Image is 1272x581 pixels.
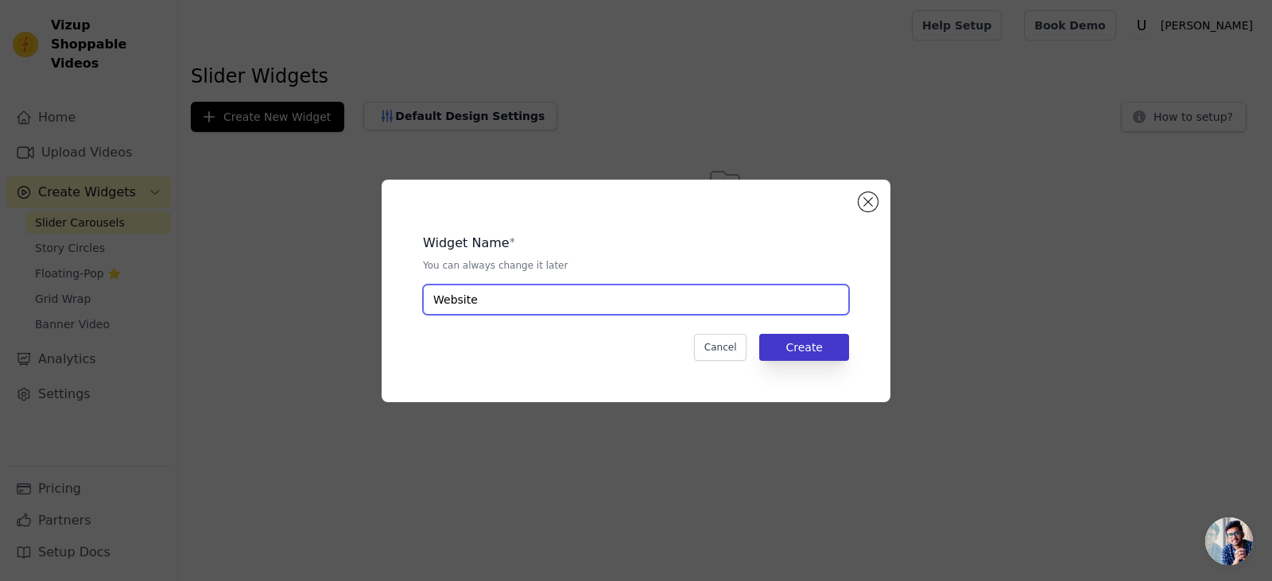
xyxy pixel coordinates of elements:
[759,334,849,361] button: Create
[423,234,510,253] legend: Widget Name
[1205,517,1253,565] a: Open chat
[694,334,747,361] button: Cancel
[859,192,878,211] button: Close modal
[423,259,849,272] p: You can always change it later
